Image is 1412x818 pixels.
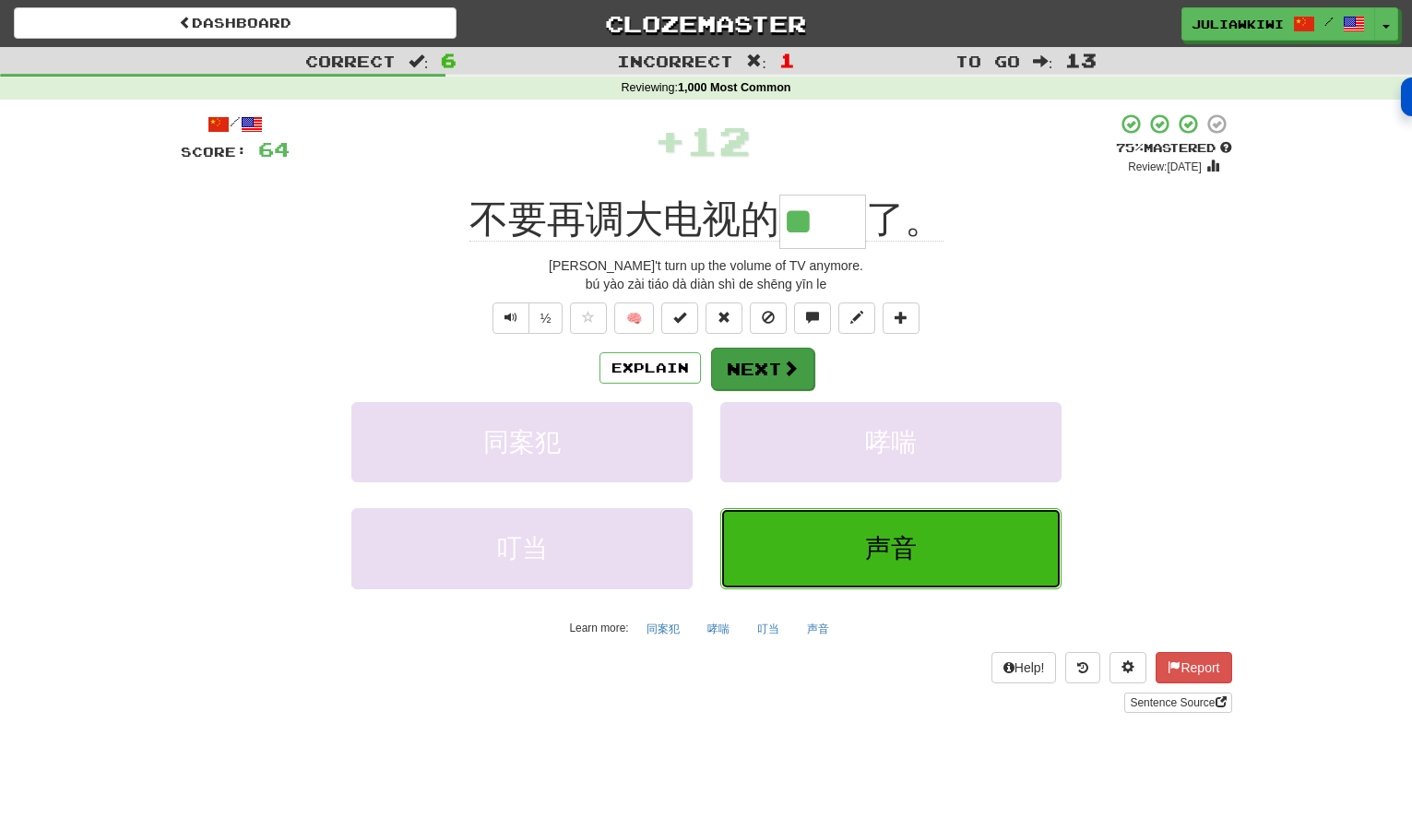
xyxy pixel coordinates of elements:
[181,256,1232,275] div: [PERSON_NAME]'t turn up the volume of TV anymore.
[441,49,457,71] span: 6
[720,508,1062,588] button: 声音
[1065,652,1100,683] button: Round history (alt+y)
[1192,16,1284,32] span: Juliawkiwi
[484,7,927,40] a: Clozemaster
[654,113,686,168] span: +
[991,652,1057,683] button: Help!
[409,53,429,69] span: :
[1181,7,1375,41] a: Juliawkiwi /
[1116,140,1144,155] span: 75 %
[181,275,1232,293] div: bú yào zài tiáo dà diàn shì de shēng yīn le
[14,7,457,39] a: Dashboard
[1116,140,1232,157] div: Mastered
[614,302,654,334] button: 🧠
[661,302,698,334] button: Set this sentence to 100% Mastered (alt+m)
[747,615,789,643] button: 叮当
[258,137,290,160] span: 64
[1124,693,1231,713] a: Sentence Source
[599,352,701,384] button: Explain
[1128,160,1202,173] small: Review: [DATE]
[883,302,920,334] button: Add to collection (alt+a)
[720,402,1062,482] button: 哮喘
[678,81,790,94] strong: 1,000 Most Common
[866,197,943,242] span: 了。
[496,534,548,563] span: 叮当
[351,402,693,482] button: 同案犯
[1065,49,1097,71] span: 13
[955,52,1020,70] span: To go
[351,508,693,588] button: 叮当
[686,117,751,163] span: 12
[528,302,564,334] button: ½
[1033,53,1053,69] span: :
[181,144,247,160] span: Score:
[483,428,561,456] span: 同案犯
[1156,652,1231,683] button: Report
[797,615,839,643] button: 声音
[617,52,733,70] span: Incorrect
[706,302,742,334] button: Reset to 0% Mastered (alt+r)
[746,53,766,69] span: :
[750,302,787,334] button: Ignore sentence (alt+i)
[838,302,875,334] button: Edit sentence (alt+d)
[469,197,779,242] span: 不要再调大电视的
[492,302,529,334] button: Play sentence audio (ctl+space)
[181,113,290,136] div: /
[794,302,831,334] button: Discuss sentence (alt+u)
[779,49,795,71] span: 1
[865,428,917,456] span: 哮喘
[697,615,740,643] button: 哮喘
[711,348,814,390] button: Next
[1324,15,1334,28] span: /
[570,302,607,334] button: Favorite sentence (alt+f)
[305,52,396,70] span: Correct
[865,534,917,563] span: 声音
[636,615,690,643] button: 同案犯
[569,622,628,634] small: Learn more:
[489,302,564,334] div: Text-to-speech controls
